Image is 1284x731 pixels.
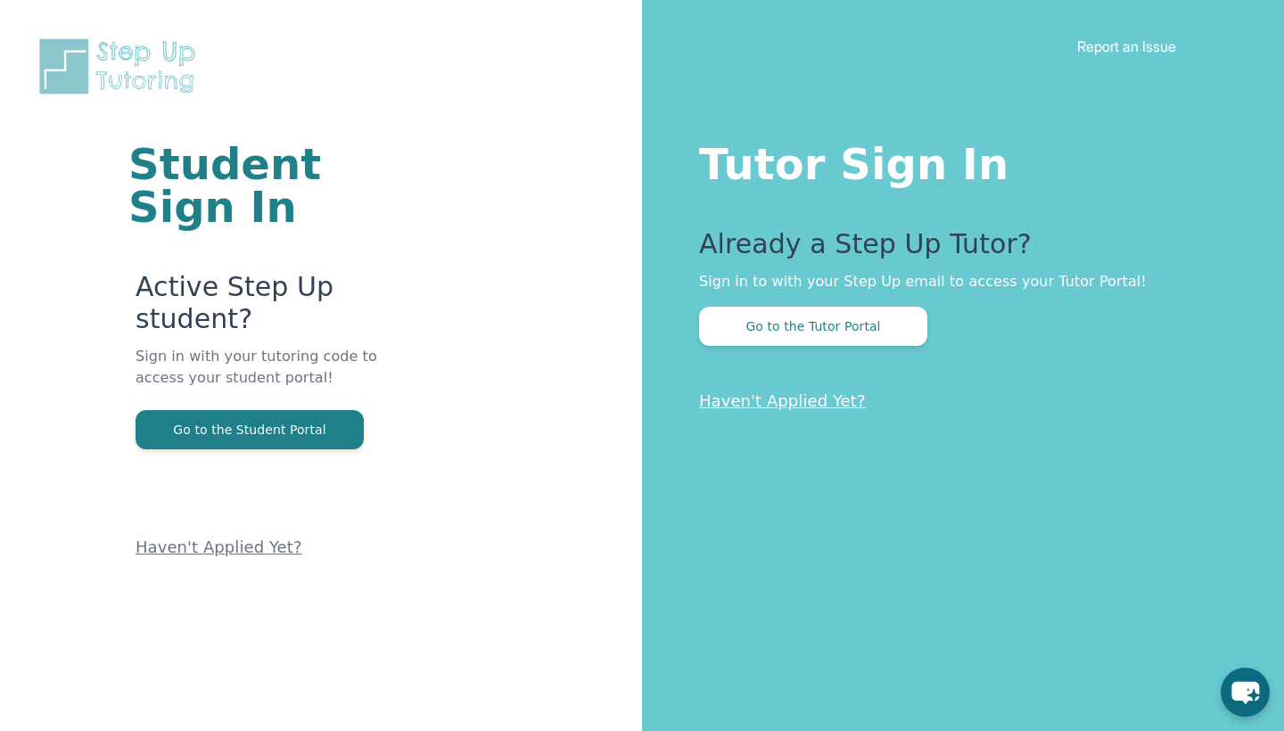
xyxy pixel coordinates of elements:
button: Go to the Student Portal [136,410,364,449]
h1: Student Sign In [128,143,428,228]
p: Sign in with your tutoring code to access your student portal! [136,346,428,410]
img: Step Up Tutoring horizontal logo [36,36,207,97]
a: Go to the Tutor Portal [699,317,927,334]
p: Already a Step Up Tutor? [699,228,1213,271]
a: Haven't Applied Yet? [699,391,866,410]
a: Go to the Student Portal [136,421,364,438]
button: chat-button [1221,668,1270,717]
h1: Tutor Sign In [699,136,1213,185]
a: Report an Issue [1077,37,1176,55]
a: Haven't Applied Yet? [136,538,302,556]
p: Active Step Up student? [136,271,428,346]
button: Go to the Tutor Portal [699,307,927,346]
p: Sign in to with your Step Up email to access your Tutor Portal! [699,271,1213,292]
